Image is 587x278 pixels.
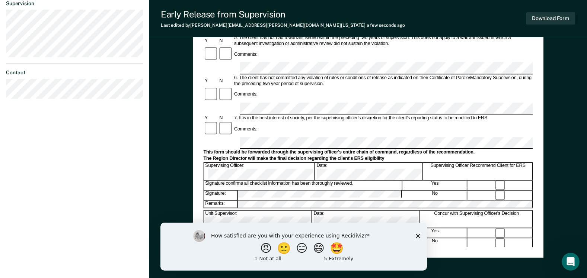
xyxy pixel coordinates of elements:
iframe: Survey by Kim from Recidiviz [160,223,427,271]
div: Concur with Supervising Officer's Decision [421,211,533,228]
div: Y [203,115,218,121]
button: Download Form [526,12,575,25]
dt: Contact [6,69,143,76]
dt: Supervision [6,0,143,7]
div: Remarks: [204,201,238,208]
div: No [402,191,467,200]
div: Unit Supervisor: [204,211,312,228]
div: 6. The client has not committed any violation of rules or conditions of release as indicated on t... [233,75,533,87]
iframe: Intercom live chat [562,253,580,271]
span: a few seconds ago [367,23,405,28]
div: Signature: [204,191,237,200]
div: Y [203,78,218,84]
div: 7. It is in the best interest of society, per the supervising officer's discretion for the client... [233,115,533,121]
div: Supervising Officer: [204,163,315,180]
div: Early Release from Supervision [161,9,405,20]
div: Y [203,38,218,44]
div: Yes [403,228,468,237]
div: The Region Director will make the final decision regarding the client's ERS eligibility [203,156,533,162]
div: No [402,238,467,248]
div: Comments: [233,52,259,58]
div: Comments: [233,126,259,132]
div: Last edited by [PERSON_NAME][EMAIL_ADDRESS][PERSON_NAME][DOMAIN_NAME][US_STATE] [161,23,405,28]
div: N [218,78,233,84]
div: Comments: [233,92,259,98]
div: Supervising Officer Recommend Client for ERS [424,163,533,180]
div: Yes [403,181,468,190]
div: N [218,38,233,44]
div: 5. The client has not had a warrant issued within the preceding two years of supervision. This do... [233,35,533,47]
div: Date: [312,211,420,228]
div: This form should be forwarded through the supervising officer's entire chain of command, regardle... [203,150,533,156]
div: Signature confirms all checklist information has been thoroughly reviewed. [204,181,402,190]
div: N [218,115,233,121]
div: Date: [315,163,423,180]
